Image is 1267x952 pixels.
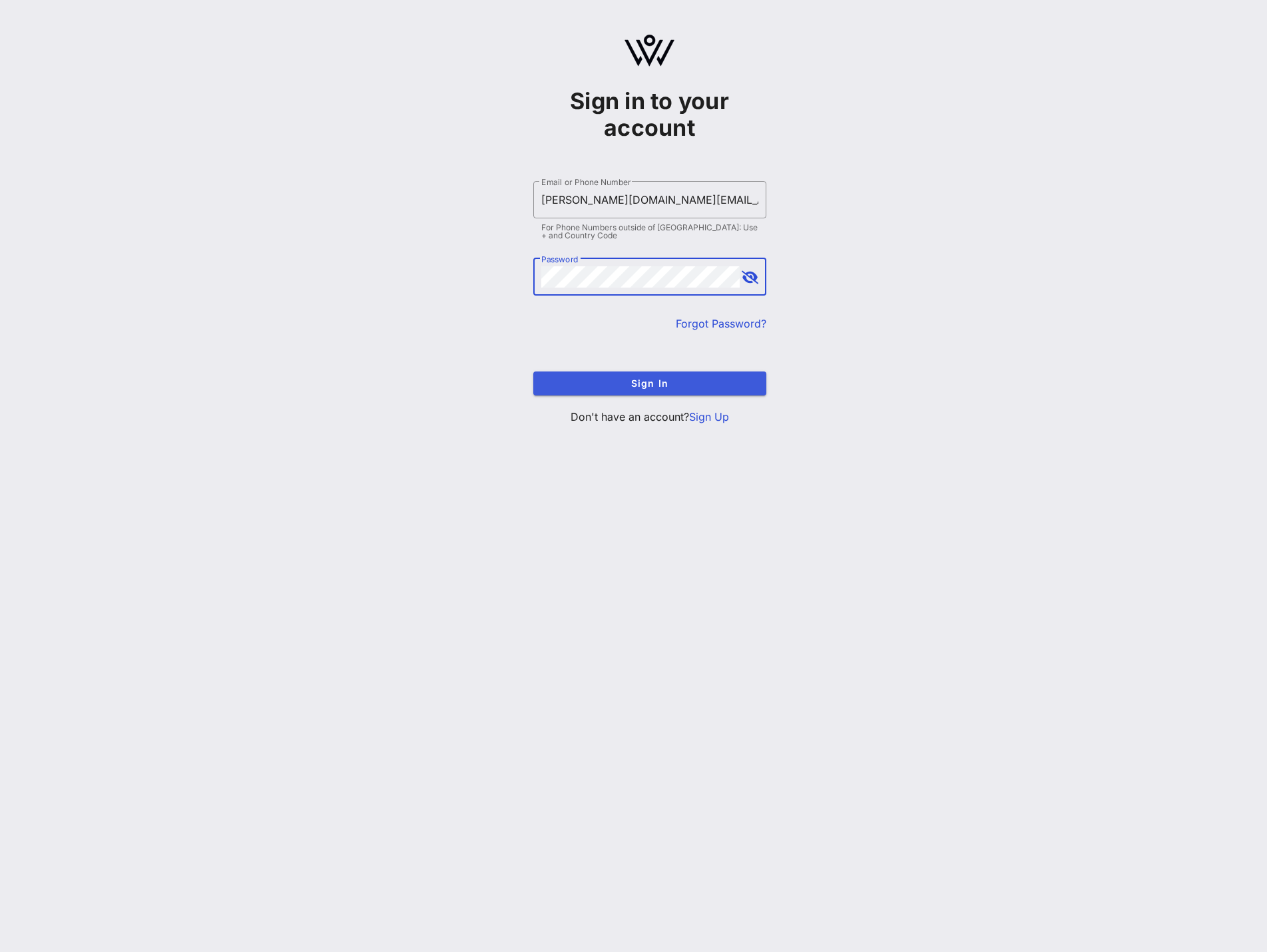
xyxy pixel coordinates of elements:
h1: Sign in to your account [533,88,766,141]
label: Email or Phone Number [541,177,631,187]
a: Sign Up [689,410,729,423]
div: For Phone Numbers outside of [GEOGRAPHIC_DATA]: Use + and Country Code [541,224,758,240]
a: Forgot Password? [676,317,766,330]
p: Don't have an account? [533,409,766,425]
img: logo.svg [625,35,674,67]
label: Password [541,254,579,264]
span: Sign In [544,377,756,389]
button: Sign In [533,371,766,395]
button: append icon [742,271,758,284]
